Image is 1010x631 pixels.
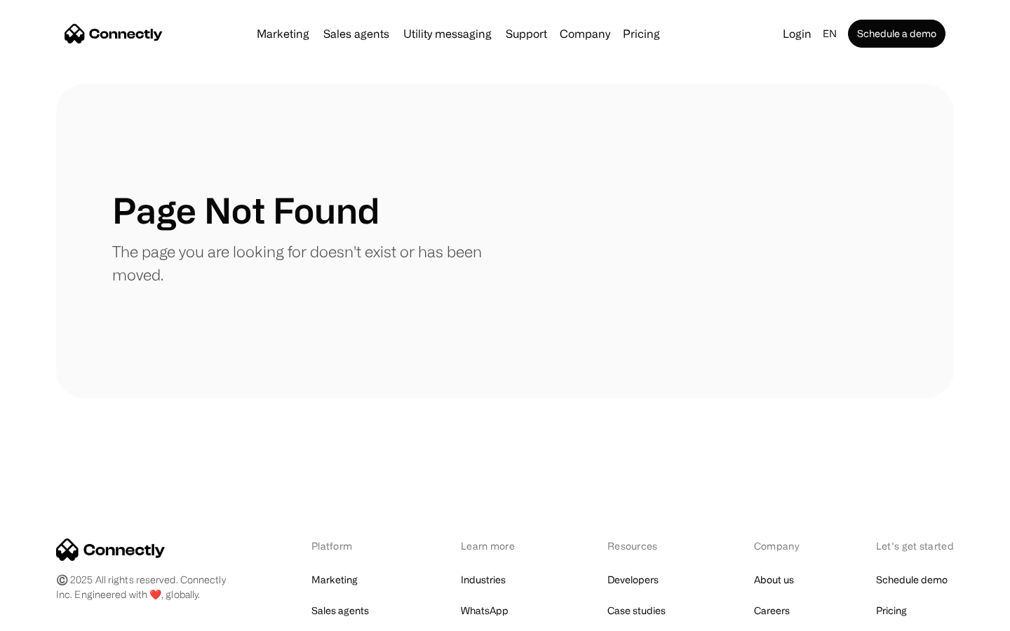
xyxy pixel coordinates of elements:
[876,601,907,620] a: Pricing
[112,189,379,231] h1: Page Not Found
[311,570,358,590] a: Marketing
[112,240,505,286] p: The page you are looking for doesn't exist or has been moved.
[14,605,84,626] aside: Language selected: English
[754,601,790,620] a: Careers
[848,20,945,48] a: Schedule a demo
[560,24,610,43] div: Company
[823,24,837,43] div: en
[398,28,497,39] a: Utility messaging
[251,28,315,39] a: Marketing
[607,538,681,553] div: Resources
[461,538,534,553] div: Learn more
[876,570,948,590] a: Schedule demo
[617,28,666,39] a: Pricing
[28,606,84,626] ul: Language list
[754,570,794,590] a: About us
[461,601,509,620] a: WhatsApp
[777,24,817,43] a: Login
[607,570,659,590] a: Developers
[318,28,395,39] a: Sales agents
[500,28,553,39] a: Support
[754,538,803,553] div: Company
[876,538,954,553] div: Let’s get started
[607,601,666,620] a: Case studies
[311,538,388,553] div: Platform
[461,570,506,590] a: Industries
[311,601,369,620] a: Sales agents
